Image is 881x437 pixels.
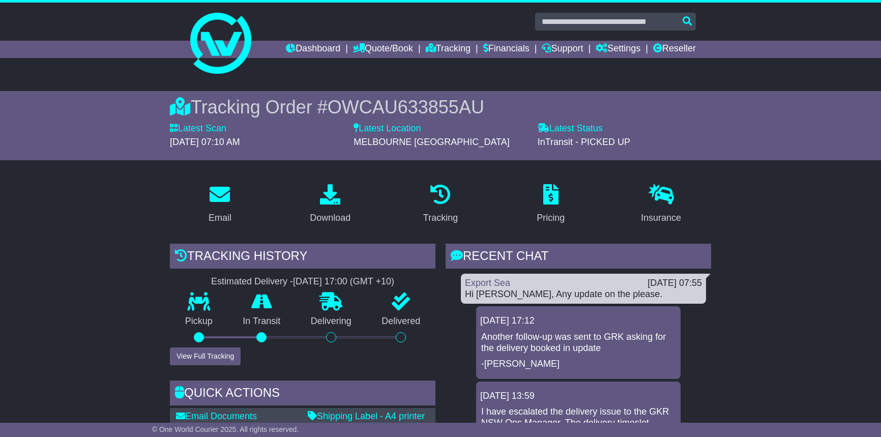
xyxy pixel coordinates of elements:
div: Tracking history [170,244,435,271]
a: Tracking [417,181,464,228]
a: Quote/Book [353,41,413,58]
span: © One World Courier 2025. All rights reserved. [152,425,299,433]
span: OWCAU633855AU [328,97,484,118]
a: Download [303,181,357,228]
a: Dashboard [286,41,340,58]
p: Pickup [170,316,228,327]
p: -[PERSON_NAME] [481,359,676,370]
label: Latest Location [354,123,421,134]
div: Email [209,211,231,225]
span: MELBOURNE [GEOGRAPHIC_DATA] [354,137,509,147]
div: RECENT CHAT [446,244,711,271]
div: [DATE] 17:12 [480,315,677,327]
p: Delivered [367,316,436,327]
span: [DATE] 07:10 AM [170,137,240,147]
span: InTransit - PICKED UP [538,137,630,147]
div: Insurance [641,211,681,225]
div: Download [310,211,350,225]
div: Quick Actions [170,381,435,408]
a: Email Documents [176,411,257,421]
p: In Transit [228,316,296,327]
div: [DATE] 07:55 [648,278,702,289]
a: Financials [483,41,530,58]
a: Reseller [653,41,696,58]
div: Estimated Delivery - [170,276,435,287]
button: View Full Tracking [170,347,241,365]
a: Shipping Label - A4 printer [308,411,425,421]
div: Tracking [423,211,458,225]
a: Email [202,181,238,228]
a: Insurance [634,181,688,228]
p: Another follow-up was sent to GRK asking for the delivery booked in update [481,332,676,354]
p: Delivering [296,316,367,327]
div: [DATE] 17:00 (GMT +10) [293,276,394,287]
a: Export Sea [465,278,510,288]
label: Latest Status [538,123,603,134]
a: Pricing [530,181,571,228]
a: Tracking [426,41,471,58]
div: Hi [PERSON_NAME], Any update on the please. [465,289,702,300]
a: Support [542,41,583,58]
label: Latest Scan [170,123,226,134]
div: [DATE] 13:59 [480,391,677,402]
div: Pricing [537,211,565,225]
a: Settings [596,41,640,58]
div: Tracking Order # [170,96,711,118]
